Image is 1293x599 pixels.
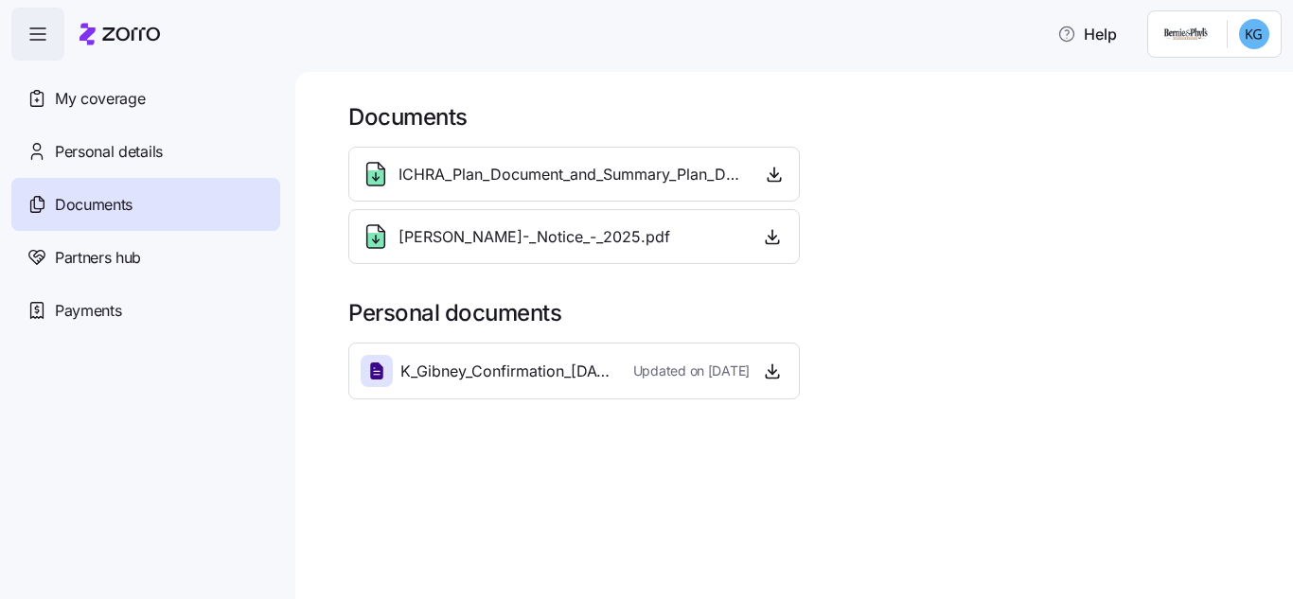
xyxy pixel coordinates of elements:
[1239,19,1269,49] img: 07ec92bc5d3c748e9221346a37ba747e
[11,284,280,337] a: Payments
[1042,15,1132,53] button: Help
[55,246,141,270] span: Partners hub
[399,225,670,249] span: [PERSON_NAME]-_Notice_-_2025.pdf
[348,102,1266,132] h1: Documents
[11,178,280,231] a: Documents
[1057,23,1117,45] span: Help
[11,72,280,125] a: My coverage
[399,163,746,186] span: ICHRA_Plan_Document_and_Summary_Plan_Description_-_2025.pdf
[55,193,133,217] span: Documents
[55,140,163,164] span: Personal details
[11,125,280,178] a: Personal details
[633,361,750,380] span: Updated on [DATE]
[55,299,121,323] span: Payments
[400,360,618,383] span: K_Gibney_Confirmation_[DATE]_at_4.57.39%E2%80%AFPM.png
[55,87,145,111] span: My coverage
[1160,23,1212,45] img: Employer logo
[348,298,1266,327] h1: Personal documents
[11,231,280,284] a: Partners hub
